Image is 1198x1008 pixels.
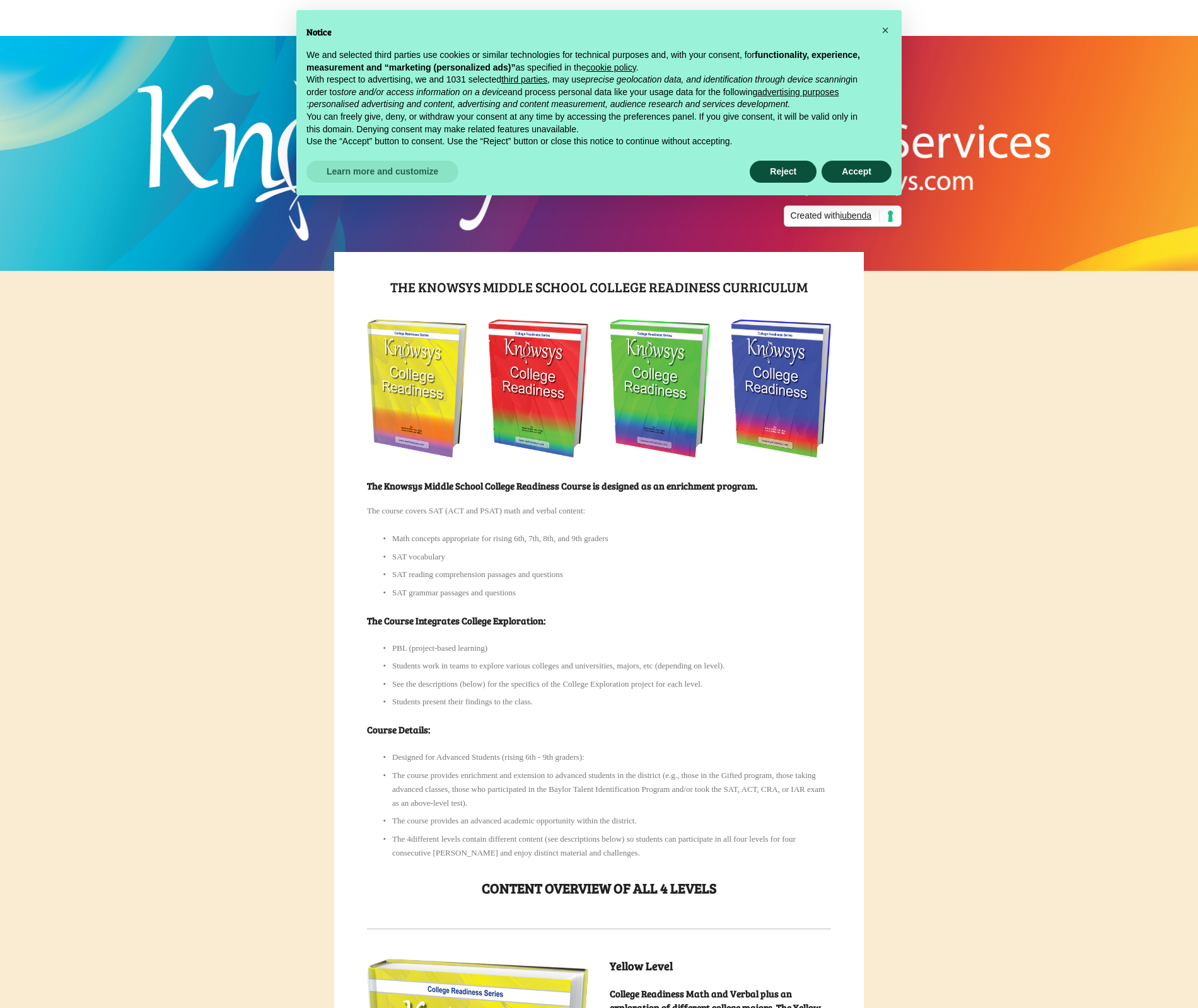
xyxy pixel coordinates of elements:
[367,275,831,298] h1: The Knowsys middle school college readiness curriculum
[367,723,430,736] strong: Course Details:
[881,23,889,37] span: ×
[392,641,831,655] p: PBL (project-based learning)
[392,677,831,691] p: See the descriptions (below) for the specifics of the College Exploration project for each level.
[875,20,895,40] button: Close this notice
[392,659,831,673] p: Students work in teams to explore various colleges and universities, majors, etc (depending on le...
[306,49,871,74] p: We and selected third parties use cookies or similar technologies for technical purposes and, wit...
[586,62,636,72] a: cookie policy
[392,832,831,860] p: The 4different levels contain different content (see descriptions below) so students can particip...
[392,769,831,810] p: The course provides enrichment and extension to advanced students in the district (e.g., those in...
[306,74,871,111] p: With respect to advertising, we and 1031 selected , may use in order to and process personal data...
[392,532,831,546] p: Math concepts appropriate for rising 6th, 7th, 8th, and 9th graders
[392,750,831,764] p: Designed for Advanced Students (rising 6th - 9th graders):
[784,205,902,227] a: Created withiubenda
[392,568,831,581] p: SAT reading comprehension passages and questions
[306,161,458,183] button: Learn more and customize
[367,614,545,627] strong: The Course Integrates College Exploration:
[306,25,871,39] h2: Notice
[392,550,831,564] p: SAT vocabulary
[306,135,871,148] p: Use the “Accept” button to consent. Use the “Reject” button or close this notice to continue with...
[757,86,839,99] button: advertising purposes
[610,958,673,973] strong: Yellow Level
[482,878,716,897] strong: Content Overview of All 4 Levels
[586,74,851,84] em: precise geolocation data, and identification through device scanning
[501,74,547,86] button: third parties
[840,210,871,220] span: iubenda
[306,50,860,72] strong: functionality, experience, measurement and “marketing (personalized ads)”
[750,161,817,183] button: Reject
[392,586,831,600] p: SAT grammar passages and questions
[367,504,831,518] p: The course covers SAT (ACT and PSAT) math and verbal content:
[309,99,790,109] em: personalised advertising and content, advertising and content measurement, audience research and ...
[367,479,757,492] strong: The Knowsys Middle School College Readiness Course is designed as an enrichment program.
[791,210,880,222] span: Created with
[392,814,831,828] p: The course provides an advanced academic opportunity within the district.
[822,161,892,183] button: Accept
[306,111,871,135] p: You can freely give, deny, or withdraw your consent at any time by accessing the preferences pane...
[392,695,831,709] p: Students present their findings to the class.
[337,87,508,97] em: store and/or access information on a device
